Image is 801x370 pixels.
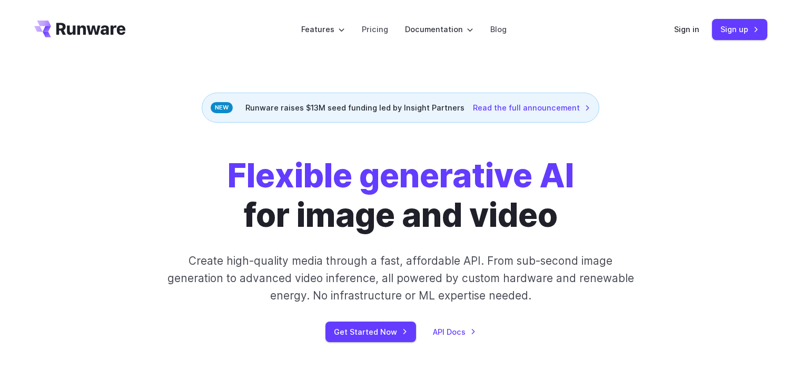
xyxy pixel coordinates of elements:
[301,23,345,35] label: Features
[228,156,574,195] strong: Flexible generative AI
[405,23,473,35] label: Documentation
[433,326,476,338] a: API Docs
[325,322,416,342] a: Get Started Now
[712,19,767,39] a: Sign up
[228,156,574,235] h1: for image and video
[166,252,635,305] p: Create high-quality media through a fast, affordable API. From sub-second image generation to adv...
[34,21,126,37] a: Go to /
[674,23,699,35] a: Sign in
[490,23,507,35] a: Blog
[362,23,388,35] a: Pricing
[473,102,590,114] a: Read the full announcement
[202,93,599,123] div: Runware raises $13M seed funding led by Insight Partners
